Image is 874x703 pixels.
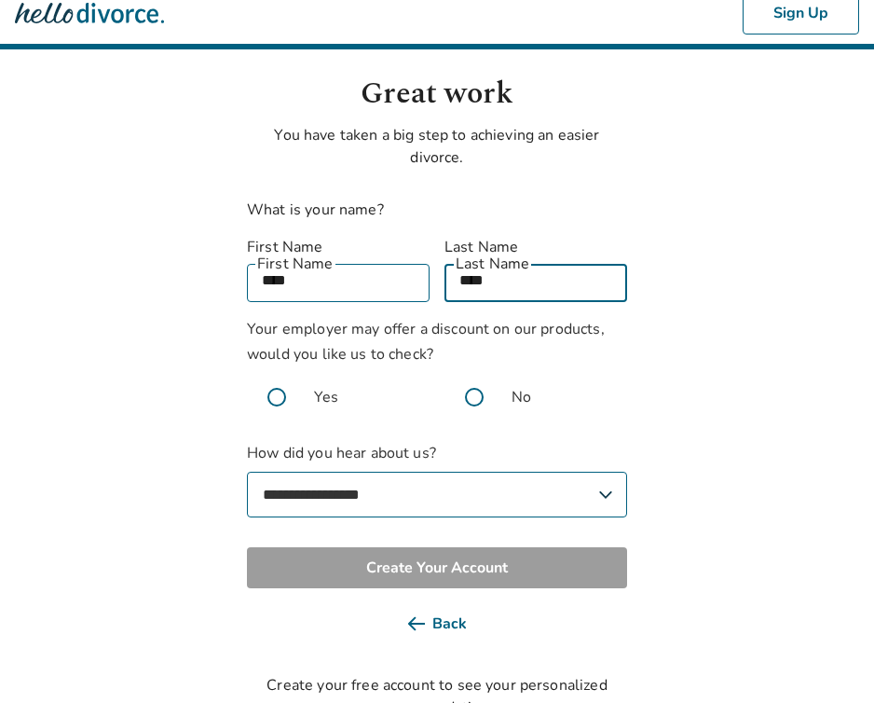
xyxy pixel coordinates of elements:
[247,200,384,220] label: What is your name?
[247,547,627,588] button: Create Your Account
[247,72,627,117] h1: Great work
[247,319,605,365] span: Your employer may offer a discount on our products, would you like us to check?
[314,386,338,408] span: Yes
[247,124,627,169] p: You have taken a big step to achieving an easier divorce.
[247,472,627,517] select: How did you hear about us?
[247,442,627,517] label: How did you hear about us?
[781,613,874,703] iframe: Chat Widget
[444,236,627,258] label: Last Name
[247,603,627,644] button: Back
[247,236,430,258] label: First Name
[512,386,531,408] span: No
